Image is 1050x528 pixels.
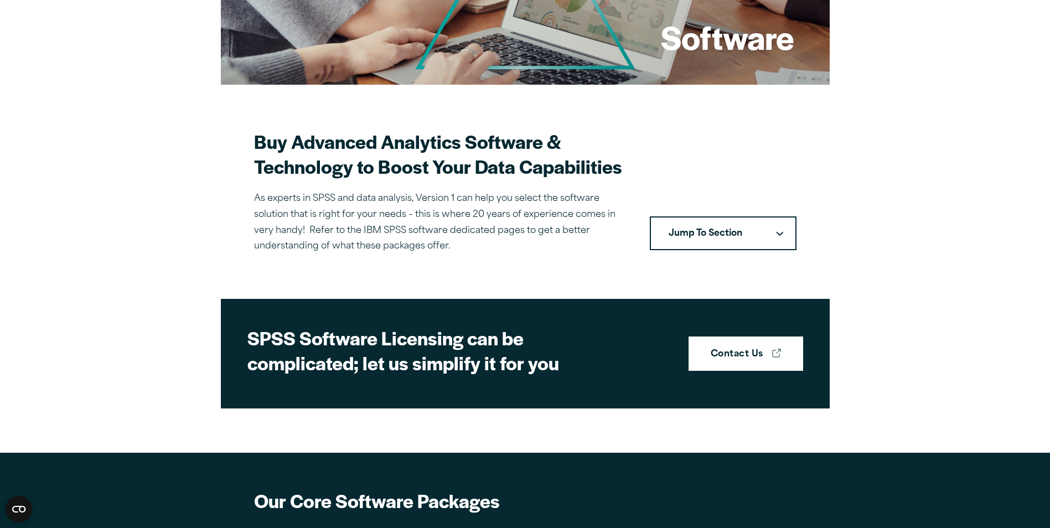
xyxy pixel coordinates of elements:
[254,488,567,513] h2: Our Core Software Packages
[711,348,763,362] strong: Contact Us
[661,15,794,59] h1: Software
[650,216,796,251] button: Jump To SectionDownward pointing chevron
[776,231,783,236] svg: Downward pointing chevron
[689,337,803,371] a: Contact Us
[6,496,32,522] button: Open CMP widget
[254,191,623,255] p: As experts in SPSS and data analysis, Version 1 can help you select the software solution that is...
[247,325,635,375] h2: SPSS Software Licensing can be complicated; let us simplify it for you
[254,129,623,179] h2: Buy Advanced Analytics Software & Technology to Boost Your Data Capabilities
[650,216,796,251] nav: Table of Contents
